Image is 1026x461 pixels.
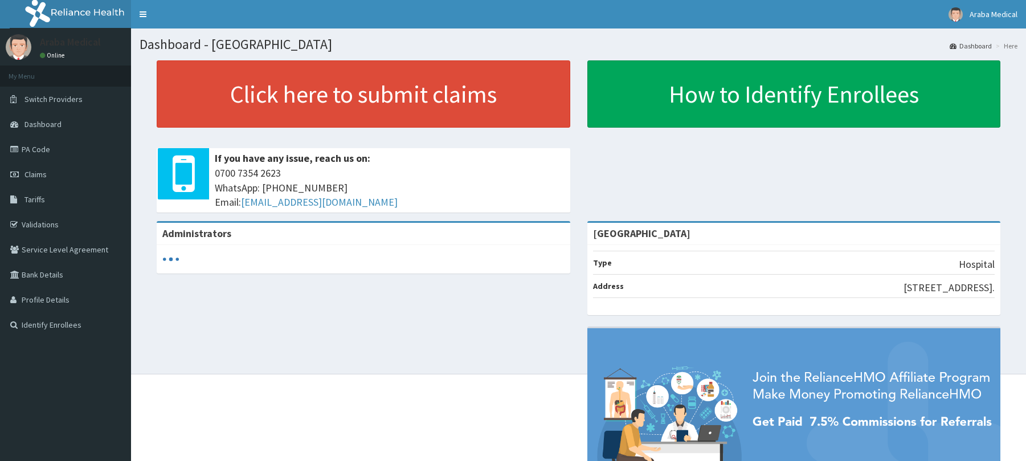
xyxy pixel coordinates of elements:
[993,41,1017,51] li: Here
[593,227,690,240] strong: [GEOGRAPHIC_DATA]
[950,41,992,51] a: Dashboard
[40,37,101,47] p: Araba Medical
[587,60,1001,128] a: How to Identify Enrollees
[157,60,570,128] a: Click here to submit claims
[593,258,612,268] b: Type
[24,194,45,205] span: Tariffs
[24,119,62,129] span: Dashboard
[162,251,179,268] svg: audio-loading
[6,34,31,60] img: User Image
[215,152,370,165] b: If you have any issue, reach us on:
[140,37,1017,52] h1: Dashboard - [GEOGRAPHIC_DATA]
[40,51,67,59] a: Online
[241,195,398,209] a: [EMAIL_ADDRESS][DOMAIN_NAME]
[162,227,231,240] b: Administrators
[904,280,995,295] p: [STREET_ADDRESS].
[215,166,565,210] span: 0700 7354 2623 WhatsApp: [PHONE_NUMBER] Email:
[593,281,624,291] b: Address
[959,257,995,272] p: Hospital
[949,7,963,22] img: User Image
[24,169,47,179] span: Claims
[24,94,83,104] span: Switch Providers
[970,9,1017,19] span: Araba Medical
